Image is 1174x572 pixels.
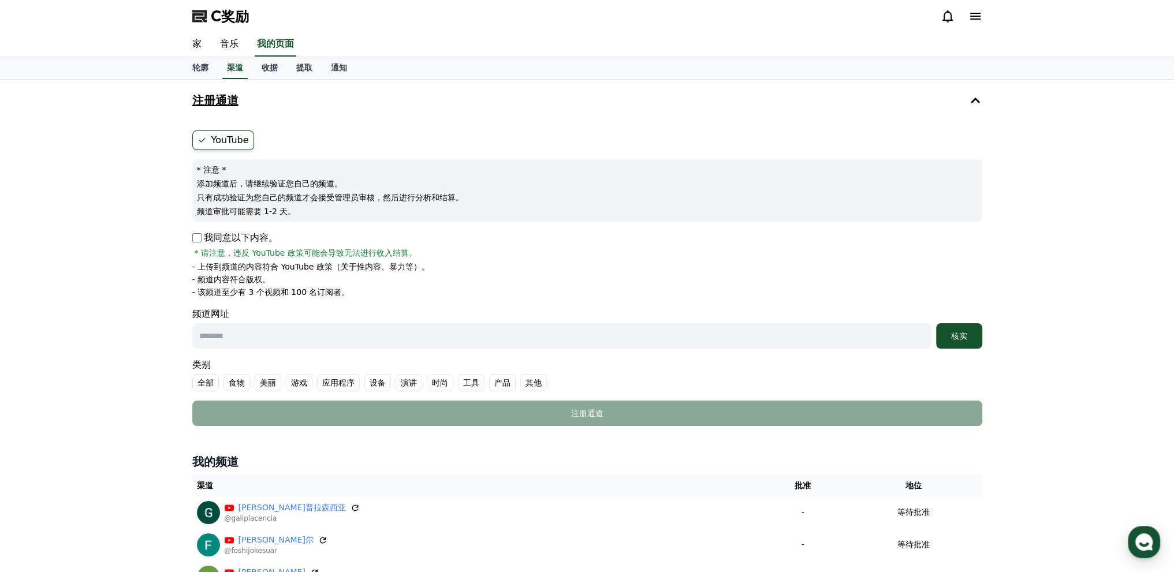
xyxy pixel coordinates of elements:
font: YouTube [211,134,249,145]
font: 等待批准 [897,507,930,517]
span: Messages [96,384,130,393]
font: 等待批准 [897,540,930,549]
font: 音乐 [220,38,238,49]
button: 核实 [936,323,982,349]
font: 应用程序 [322,378,355,387]
a: Settings [149,366,222,395]
font: 食物 [229,378,245,387]
font: - 上传到频道的内容符合 YouTube 政策（关于性内容、暴力等）。 [192,262,430,271]
a: Home [3,366,76,395]
font: 游戏 [291,378,307,387]
font: 添加频道后，请继续验证您自己的频道。 [197,179,342,188]
span: Settings [171,383,199,392]
a: [PERSON_NAME]尔 [238,534,314,546]
font: 产品 [494,378,510,387]
font: 渠道 [197,481,213,490]
font: 地位 [905,481,922,490]
a: [PERSON_NAME]普拉森西亚 [238,502,346,514]
img: 加利普拉森西亚 [197,501,220,524]
font: 提取 [296,63,312,72]
font: 美丽 [260,378,276,387]
font: - 频道内容符合版权。 [192,275,271,284]
font: 家 [192,38,202,49]
font: 类别 [192,359,211,370]
a: C奖励 [192,7,249,25]
font: 演讲 [401,378,417,387]
a: 我的页面 [255,32,296,57]
font: 只有成功验证为您自己的频道才会接受管理员审核，然后进行分析和结算。 [197,193,464,202]
a: 家 [183,32,211,57]
font: - [802,540,804,549]
font: [PERSON_NAME]尔 [238,535,314,544]
font: 批准 [795,481,811,490]
font: 轮廓 [192,63,208,72]
a: 收据 [252,57,287,79]
a: 音乐 [211,32,248,57]
font: 全部 [197,378,214,387]
font: 时尚 [432,378,448,387]
font: [PERSON_NAME]普拉森西亚 [238,503,346,512]
span: Home [29,383,50,392]
font: 收据 [262,63,278,72]
font: 注册通道 [192,94,238,107]
a: 提取 [287,57,322,79]
font: @foshijokesuar [225,547,277,555]
font: 频道网址 [192,308,229,319]
font: - [802,507,804,517]
font: 我的页面 [257,38,294,49]
a: 轮廓 [183,57,218,79]
font: 通知 [331,63,347,72]
font: C奖励 [211,8,249,24]
a: Messages [76,366,149,395]
font: 其他 [525,378,542,387]
font: 渠道 [227,63,243,72]
font: - 该频道至少有 3 个视频和 100 名订阅者。 [192,287,350,297]
a: 通知 [322,57,356,79]
img: 佛西·乔克苏亚尔 [197,533,220,556]
button: 注册通道 [192,401,982,426]
font: 我同意以下内容。 [204,232,278,243]
font: 核实 [951,331,967,341]
font: 注册通道 [571,409,603,418]
button: 注册通道 [188,84,987,117]
font: @galiplacencia [225,514,277,522]
font: 频道审批可能需要 1-2 天。 [197,207,296,216]
a: 渠道 [222,57,248,79]
font: * 请注意，违反 YouTube 政策可能会导致无法进行收入结算。 [195,248,417,257]
font: 设备 [370,378,386,387]
font: 我的频道 [192,455,238,469]
font: 工具 [463,378,479,387]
